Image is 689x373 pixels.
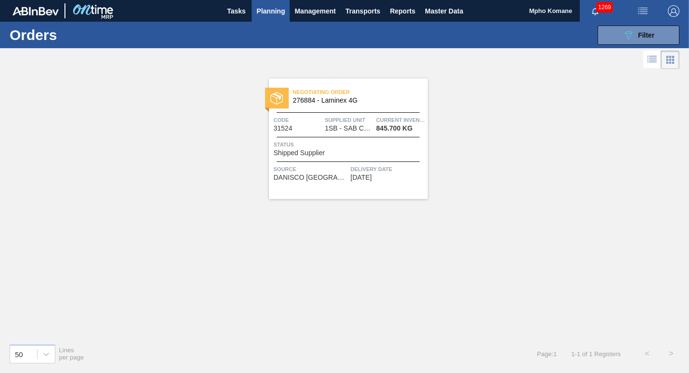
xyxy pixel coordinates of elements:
[325,115,374,125] span: Supplied Unit
[15,350,23,358] div: 50
[571,350,621,358] span: 1 - 1 of 1 Registers
[325,125,373,132] span: 1SB - SAB Chamdor Brewery
[537,350,557,358] span: Page : 1
[270,92,283,105] img: status
[10,29,146,40] h1: Orders
[580,4,611,18] button: Notifications
[659,342,683,366] button: >
[345,5,380,17] span: Transports
[293,97,420,104] span: 276884 - Laminex 4G
[425,5,463,17] span: Master Data
[293,87,428,97] span: Negotiating Order
[262,79,428,199] a: statusNegotiating Order276884 - Laminex 4GCode31524Supplied Unit1SB - SAB Chamdor BreweryCurrent ...
[668,5,679,17] img: Logout
[661,51,679,69] div: Card Vision
[351,164,425,174] span: Delivery Date
[638,31,654,39] span: Filter
[596,2,613,13] span: 1269
[274,164,348,174] span: Source
[226,5,247,17] span: Tasks
[274,115,323,125] span: Code
[635,342,659,366] button: <
[274,174,348,181] span: DANISCO SOUTH AFRICA (PTY) LTD
[256,5,285,17] span: Planning
[390,5,415,17] span: Reports
[637,5,649,17] img: userActions
[59,346,84,361] span: Lines per page
[294,5,336,17] span: Management
[274,125,293,132] span: 31524
[274,140,425,149] span: Status
[376,115,425,125] span: Current inventory
[13,7,59,15] img: TNhmsLtSVTkK8tSr43FrP2fwEKptu5GPRR3wAAAABJRU5ErkJggg==
[351,174,372,181] span: 09/09/2025
[643,51,661,69] div: List Vision
[274,149,325,157] span: Shipped Supplier
[598,26,679,45] button: Filter
[376,125,413,132] span: 845.700 KG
